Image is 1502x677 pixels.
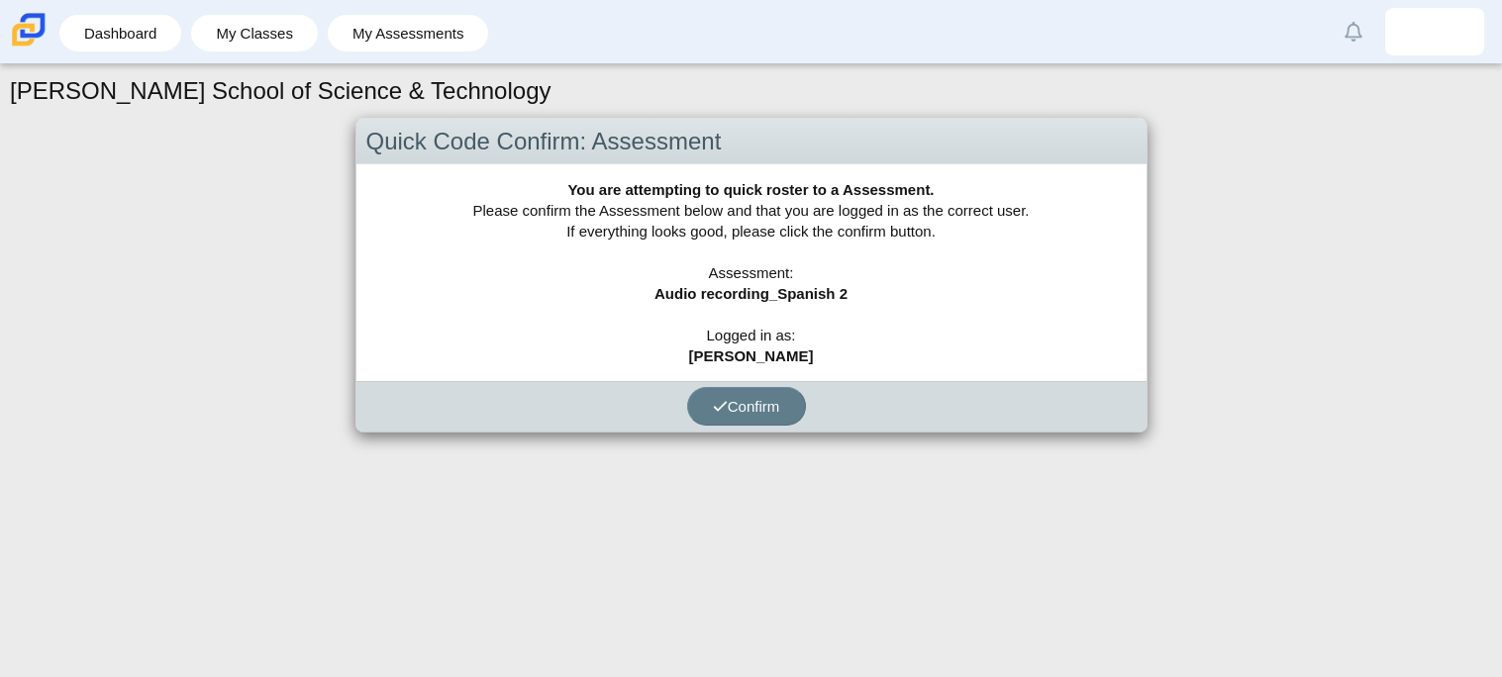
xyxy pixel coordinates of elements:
[654,285,848,302] b: Audio recording_Spanish 2
[201,15,308,51] a: My Classes
[338,15,479,51] a: My Assessments
[689,347,814,364] b: [PERSON_NAME]
[356,164,1147,381] div: Please confirm the Assessment below and that you are logged in as the correct user. If everything...
[356,119,1147,165] div: Quick Code Confirm: Assessment
[69,15,171,51] a: Dashboard
[1385,8,1484,55] a: eduardo.marin.C3pMci
[8,9,50,50] img: Carmen School of Science & Technology
[1332,10,1375,53] a: Alerts
[567,181,934,198] b: You are attempting to quick roster to a Assessment.
[713,398,780,415] span: Confirm
[687,387,806,426] button: Confirm
[10,74,551,108] h1: [PERSON_NAME] School of Science & Technology
[8,37,50,53] a: Carmen School of Science & Technology
[1419,16,1451,48] img: eduardo.marin.C3pMci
